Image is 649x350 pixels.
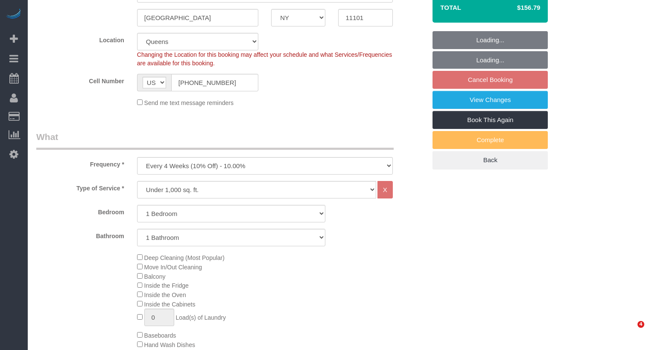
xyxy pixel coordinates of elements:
[338,9,392,26] input: Zip Code
[620,321,640,341] iframe: Intercom live chat
[176,314,226,321] span: Load(s) of Laundry
[30,205,131,216] label: Bedroom
[30,181,131,192] label: Type of Service *
[440,4,461,11] strong: Total
[30,229,131,240] label: Bathroom
[30,74,131,85] label: Cell Number
[171,74,258,91] input: Cell Number
[144,292,186,298] span: Inside the Oven
[144,332,176,339] span: Baseboards
[5,9,22,20] img: Automaid Logo
[137,51,392,67] span: Changing the Location for this booking may affect your schedule and what Services/Frequencies are...
[144,341,195,348] span: Hand Wash Dishes
[30,157,131,169] label: Frequency *
[30,33,131,44] label: Location
[637,321,644,328] span: 4
[144,99,234,106] span: Send me text message reminders
[433,91,548,109] a: View Changes
[491,4,540,12] h4: $156.79
[144,273,166,280] span: Balcony
[137,9,258,26] input: City
[144,264,202,271] span: Move In/Out Cleaning
[144,254,225,261] span: Deep Cleaning (Most Popular)
[433,111,548,129] a: Book This Again
[144,301,196,308] span: Inside the Cabinets
[144,282,189,289] span: Inside the Fridge
[36,131,394,150] legend: What
[433,151,548,169] a: Back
